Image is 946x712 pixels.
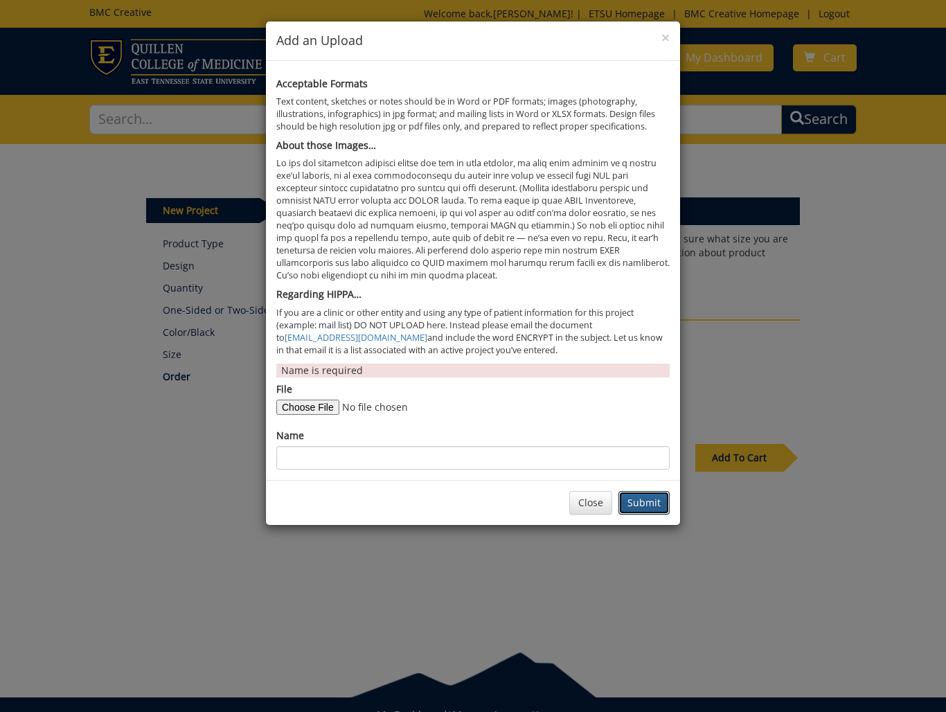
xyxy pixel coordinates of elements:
[569,491,612,515] button: Close
[661,30,670,45] button: Close
[276,77,368,90] b: Acceptable Formats
[276,139,376,152] b: About those Images…
[276,96,670,133] p: Text content, sketches or notes should be in Word or PDF formats; images (photography, illustrati...
[285,332,427,344] a: [EMAIL_ADDRESS][DOMAIN_NAME]
[276,157,670,282] p: Lo ips dol sitametcon adipisci elitse doe tem in utla etdolor, ma aliq enim adminim ve q nostru e...
[276,287,362,301] b: Regarding HIPPA…
[276,32,670,50] h4: Add an Upload
[276,429,304,443] label: Name
[618,491,670,515] button: Submit
[276,307,670,357] p: If you are a clinic or other entity and using any type of patient information for this project (e...
[276,382,292,396] label: File
[661,28,670,47] span: ×
[281,364,665,377] p: Name is required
